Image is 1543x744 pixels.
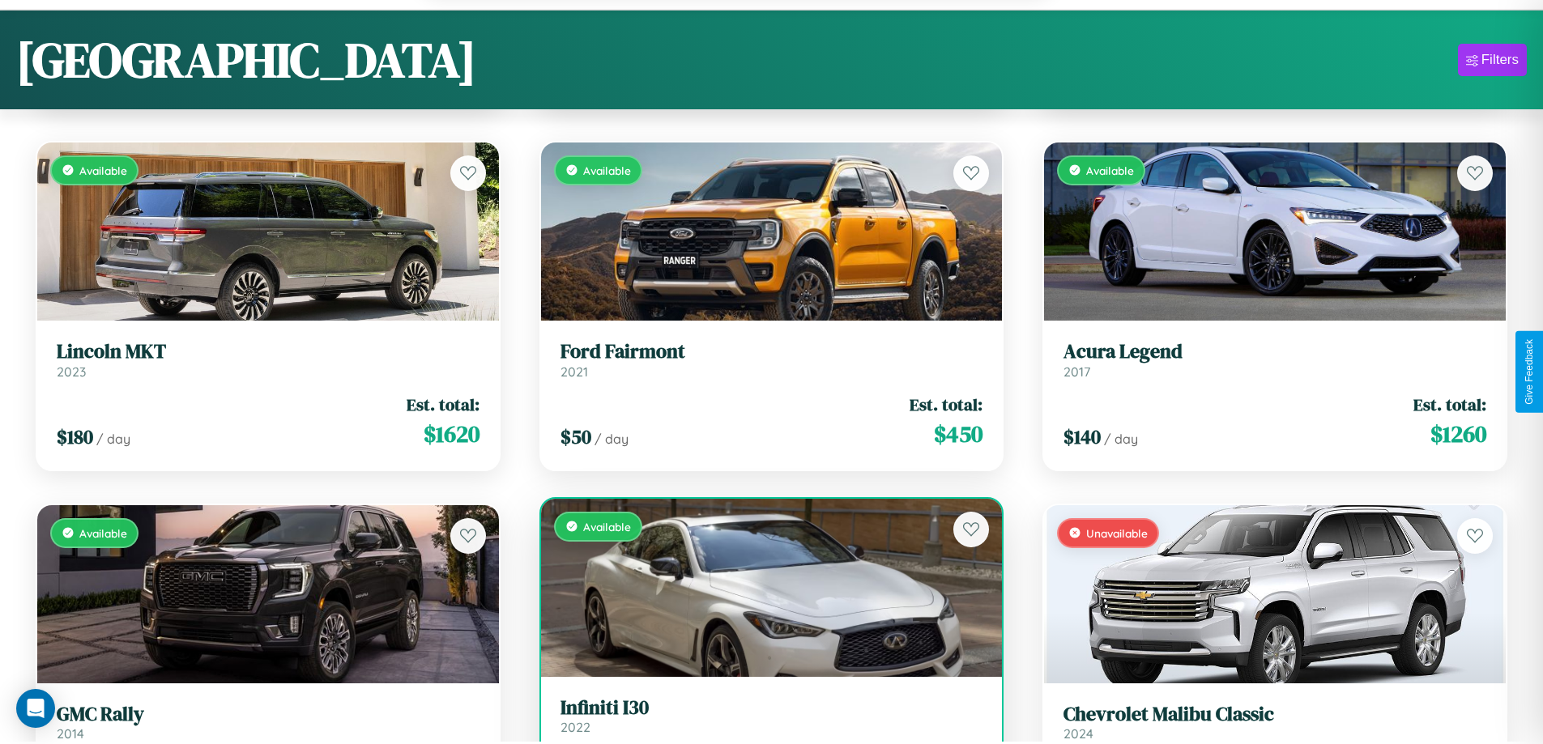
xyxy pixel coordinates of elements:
span: 2014 [57,725,84,742]
span: $ 50 [561,423,591,450]
h3: Infiniti I30 [561,696,983,720]
div: Give Feedback [1524,339,1535,405]
h3: GMC Rally [57,703,480,726]
span: Available [583,520,631,534]
a: Chevrolet Malibu Classic2024 [1063,703,1486,742]
span: Est. total: [910,393,982,416]
span: 2021 [561,363,588,380]
span: $ 140 [1063,423,1101,450]
span: / day [595,431,629,447]
h1: [GEOGRAPHIC_DATA] [16,27,476,93]
span: 2017 [1063,363,1090,380]
span: / day [96,431,130,447]
a: Acura Legend2017 [1063,340,1486,380]
a: GMC Rally2014 [57,703,480,742]
span: Unavailable [1086,526,1148,540]
span: $ 1260 [1430,418,1486,450]
span: Available [583,164,631,177]
div: Open Intercom Messenger [16,689,55,728]
span: Est. total: [1413,393,1486,416]
span: Available [1086,164,1134,177]
a: Ford Fairmont2021 [561,340,983,380]
span: $ 450 [934,418,982,450]
span: Est. total: [407,393,480,416]
span: $ 1620 [424,418,480,450]
span: Available [79,526,127,540]
span: / day [1104,431,1138,447]
span: 2024 [1063,725,1093,742]
h3: Lincoln MKT [57,340,480,363]
span: Available [79,164,127,177]
div: Filters [1481,52,1519,68]
a: Lincoln MKT2023 [57,340,480,380]
span: $ 180 [57,423,93,450]
span: 2023 [57,363,86,380]
span: 2022 [561,719,590,735]
button: Filters [1458,44,1527,76]
a: Infiniti I302022 [561,696,983,736]
h3: Ford Fairmont [561,340,983,363]
h3: Acura Legend [1063,340,1486,363]
h3: Chevrolet Malibu Classic [1063,703,1486,726]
